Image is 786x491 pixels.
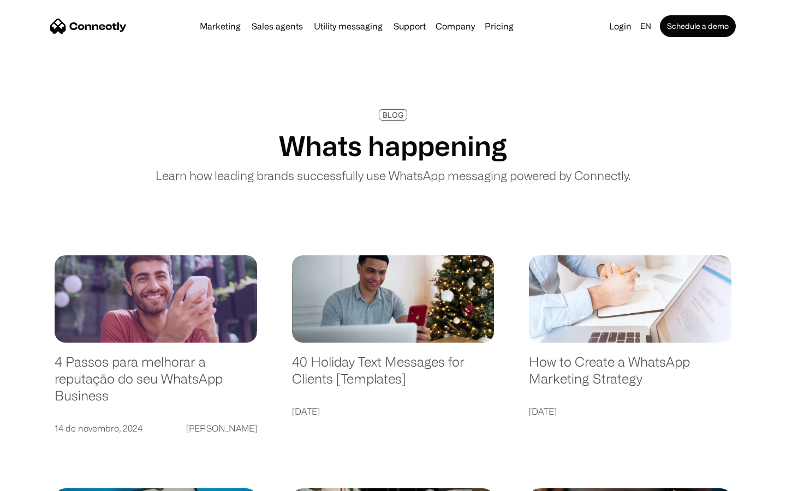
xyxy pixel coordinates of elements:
div: en [640,19,651,34]
a: Login [605,19,636,34]
a: How to Create a WhatsApp Marketing Strategy [529,354,731,398]
aside: Language selected: English [11,472,65,487]
a: Utility messaging [309,22,387,31]
a: 4 Passos para melhorar a reputação do seu WhatsApp Business [55,354,257,415]
p: Learn how leading brands successfully use WhatsApp messaging powered by Connectly. [156,166,630,184]
div: [PERSON_NAME] [186,421,257,436]
div: 14 de novembro, 2024 [55,421,142,436]
a: 40 Holiday Text Messages for Clients [Templates] [292,354,495,398]
div: [DATE] [529,404,557,419]
a: Marketing [195,22,245,31]
a: Schedule a demo [660,15,736,37]
a: Sales agents [247,22,307,31]
a: Support [389,22,430,31]
div: [DATE] [292,404,320,419]
a: Pricing [480,22,518,31]
ul: Language list [22,472,65,487]
h1: Whats happening [279,129,507,162]
div: Company [436,19,475,34]
div: BLOG [383,111,403,119]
